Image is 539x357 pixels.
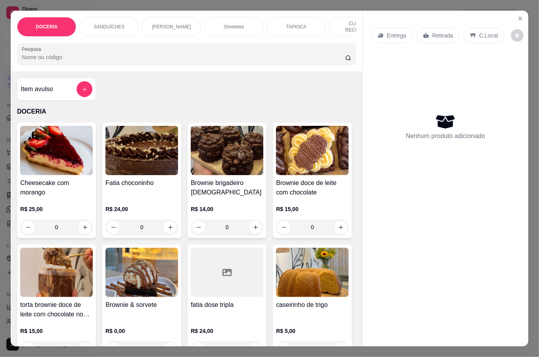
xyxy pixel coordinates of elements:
button: add-separate-item [77,81,92,97]
button: increase-product-quantity [79,343,91,355]
p: SANDUÍCHES [94,24,125,30]
p: R$ 24,00 [105,205,178,213]
p: R$ 14,00 [191,205,263,213]
button: decrease-product-quantity [192,343,205,355]
button: increase-product-quantity [249,221,262,234]
label: Pesquisa [22,46,44,52]
img: product-image [20,248,93,297]
h4: Fatia choconinho [105,178,178,188]
h4: torta brownie doce de leite com chocolate no pote [20,300,93,319]
p: R$ 15,00 [20,327,93,335]
button: decrease-product-quantity [278,343,290,355]
p: DOCERIA [36,24,58,30]
p: R$ 24,00 [191,327,263,335]
p: Nenhum produto adicionado [406,131,485,141]
h4: Cheesecake com morango [20,178,93,197]
button: decrease-product-quantity [22,221,34,234]
p: Retirada [432,32,453,39]
button: decrease-product-quantity [278,221,290,234]
button: increase-product-quantity [249,343,262,355]
h4: Brownie doce de leite com chocolate [276,178,349,197]
h4: fatia dose tripla [191,300,263,310]
h4: caseirinho de trigo [276,300,349,310]
button: Close [514,12,527,25]
button: decrease-product-quantity [192,221,205,234]
p: [PERSON_NAME] [152,24,191,30]
button: increase-product-quantity [334,221,347,234]
p: C.Local [479,32,498,39]
button: increase-product-quantity [334,343,347,355]
p: R$ 0,00 [105,327,178,335]
p: R$ 5,00 [276,327,349,335]
img: product-image [20,126,93,175]
p: Omeletes [224,24,244,30]
p: CUSCUZ RECHEADO [336,21,381,33]
p: TAPIOCA [286,24,306,30]
h4: Item avulso [21,84,53,94]
button: decrease-product-quantity [22,343,34,355]
img: product-image [191,126,263,175]
p: Entrega [387,32,406,39]
button: decrease-product-quantity [511,29,524,42]
button: decrease-product-quantity [107,221,120,234]
img: product-image [276,248,349,297]
p: R$ 15,00 [276,205,349,213]
button: increase-product-quantity [164,221,177,234]
h4: Brownie & sorvete [105,300,178,310]
img: product-image [105,248,178,297]
img: product-image [105,126,178,175]
img: product-image [276,126,349,175]
input: Pesquisa [22,53,345,61]
button: increase-product-quantity [79,221,91,234]
h4: Brownie brigadeiro [DEMOGRAPHIC_DATA] [191,178,263,197]
p: DOCERIA [17,107,356,116]
p: R$ 25,00 [20,205,93,213]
